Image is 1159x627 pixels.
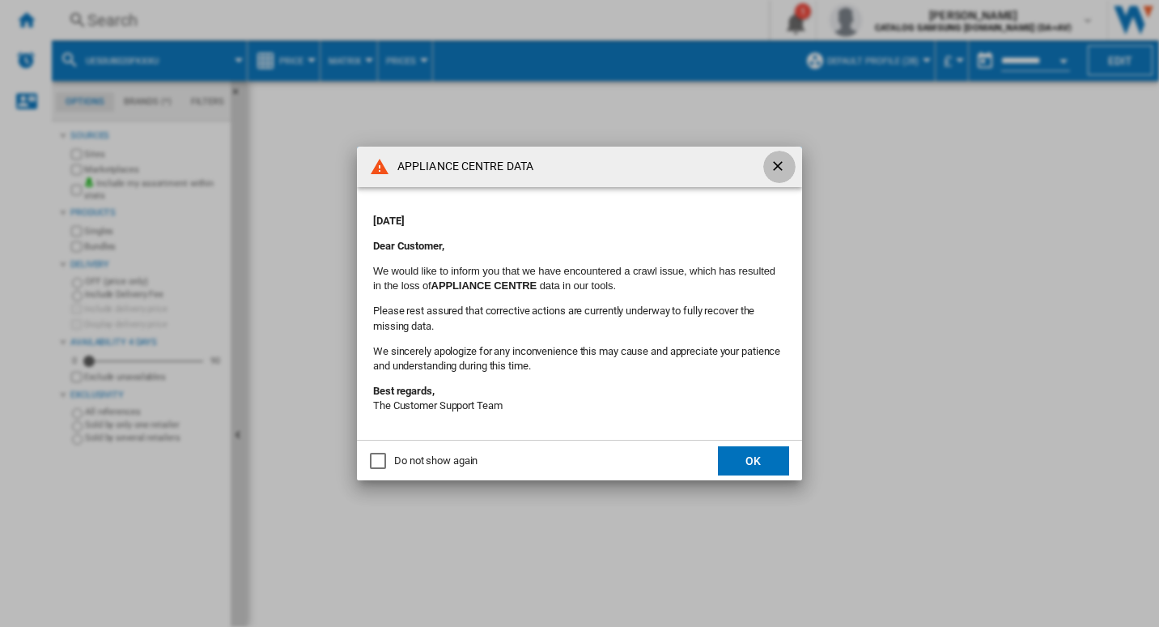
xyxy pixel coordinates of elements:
strong: [DATE] [373,215,404,227]
strong: Best regards, [373,385,435,397]
b: APPLIANCE CENTRE [431,279,537,292]
md-checkbox: Do not show again [370,454,478,469]
span: We would like to inform you that we have encountered a crawl issue, which has resulted in the los... [373,265,775,292]
button: getI18NText('BUTTONS.CLOSE_DIALOG') [763,151,796,183]
button: OK [718,446,789,476]
p: The Customer Support Team [373,384,786,413]
ng-md-icon: getI18NText('BUTTONS.CLOSE_DIALOG') [770,158,789,177]
strong: Dear Customer, [373,240,444,252]
h4: APPLIANCE CENTRE DATA [389,159,533,175]
font: data in our tools. [540,279,616,292]
p: Please rest assured that corrective actions are currently underway to fully recover the missing d... [373,304,786,333]
div: Do not show again [394,454,478,468]
p: We sincerely apologize for any inconvenience this may cause and appreciate your patience and unde... [373,344,786,373]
